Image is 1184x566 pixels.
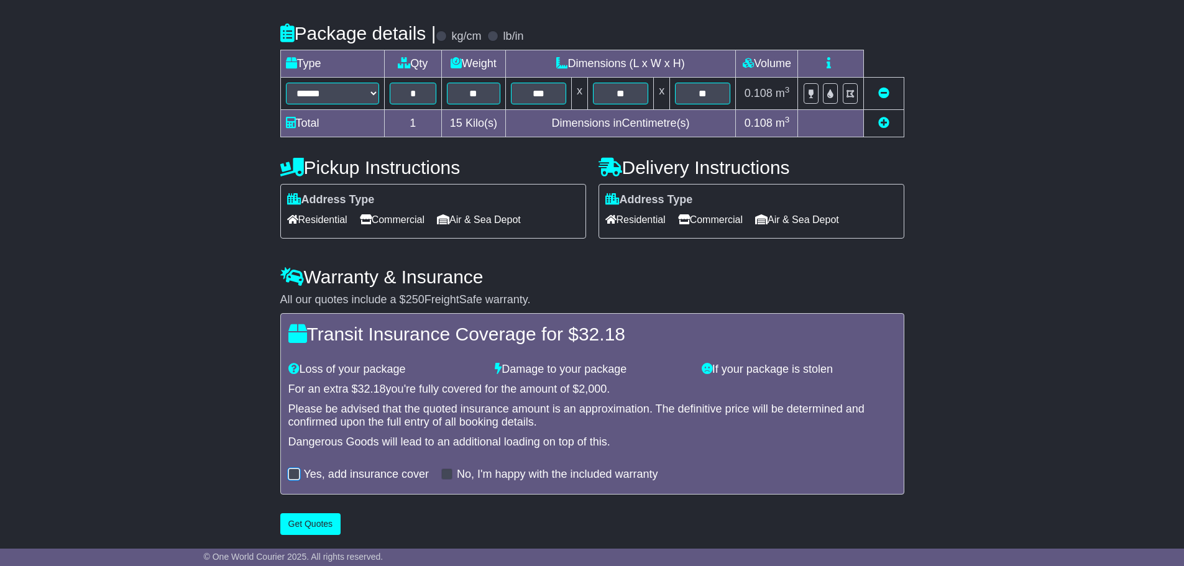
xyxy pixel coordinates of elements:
[579,383,607,395] span: 2,000
[288,383,896,396] div: For an extra $ you're fully covered for the amount of $ .
[579,324,625,344] span: 32.18
[280,267,904,287] h4: Warranty & Insurance
[304,468,429,482] label: Yes, add insurance cover
[785,85,790,94] sup: 3
[358,383,386,395] span: 32.18
[878,87,889,99] a: Remove this item
[745,87,773,99] span: 0.108
[450,117,462,129] span: 15
[406,293,424,306] span: 250
[437,210,521,229] span: Air & Sea Depot
[776,117,790,129] span: m
[571,78,587,110] td: x
[745,117,773,129] span: 0.108
[605,210,666,229] span: Residential
[755,210,839,229] span: Air & Sea Depot
[678,210,743,229] span: Commercial
[776,87,790,99] span: m
[280,513,341,535] button: Get Quotes
[288,324,896,344] h4: Transit Insurance Coverage for $
[505,110,736,137] td: Dimensions in Centimetre(s)
[280,50,384,78] td: Type
[451,30,481,43] label: kg/cm
[695,363,902,377] div: If your package is stolen
[204,552,383,562] span: © One World Courier 2025. All rights reserved.
[287,210,347,229] span: Residential
[288,436,896,449] div: Dangerous Goods will lead to an additional loading on top of this.
[360,210,424,229] span: Commercial
[785,115,790,124] sup: 3
[605,193,693,207] label: Address Type
[280,293,904,307] div: All our quotes include a $ FreightSafe warranty.
[599,157,904,178] h4: Delivery Instructions
[442,110,506,137] td: Kilo(s)
[442,50,506,78] td: Weight
[280,157,586,178] h4: Pickup Instructions
[288,403,896,429] div: Please be advised that the quoted insurance amount is an approximation. The definitive price will...
[280,110,384,137] td: Total
[457,468,658,482] label: No, I'm happy with the included warranty
[489,363,695,377] div: Damage to your package
[736,50,798,78] td: Volume
[505,50,736,78] td: Dimensions (L x W x H)
[282,363,489,377] div: Loss of your package
[878,117,889,129] a: Add new item
[654,78,670,110] td: x
[287,193,375,207] label: Address Type
[384,50,442,78] td: Qty
[384,110,442,137] td: 1
[503,30,523,43] label: lb/in
[280,23,436,43] h4: Package details |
